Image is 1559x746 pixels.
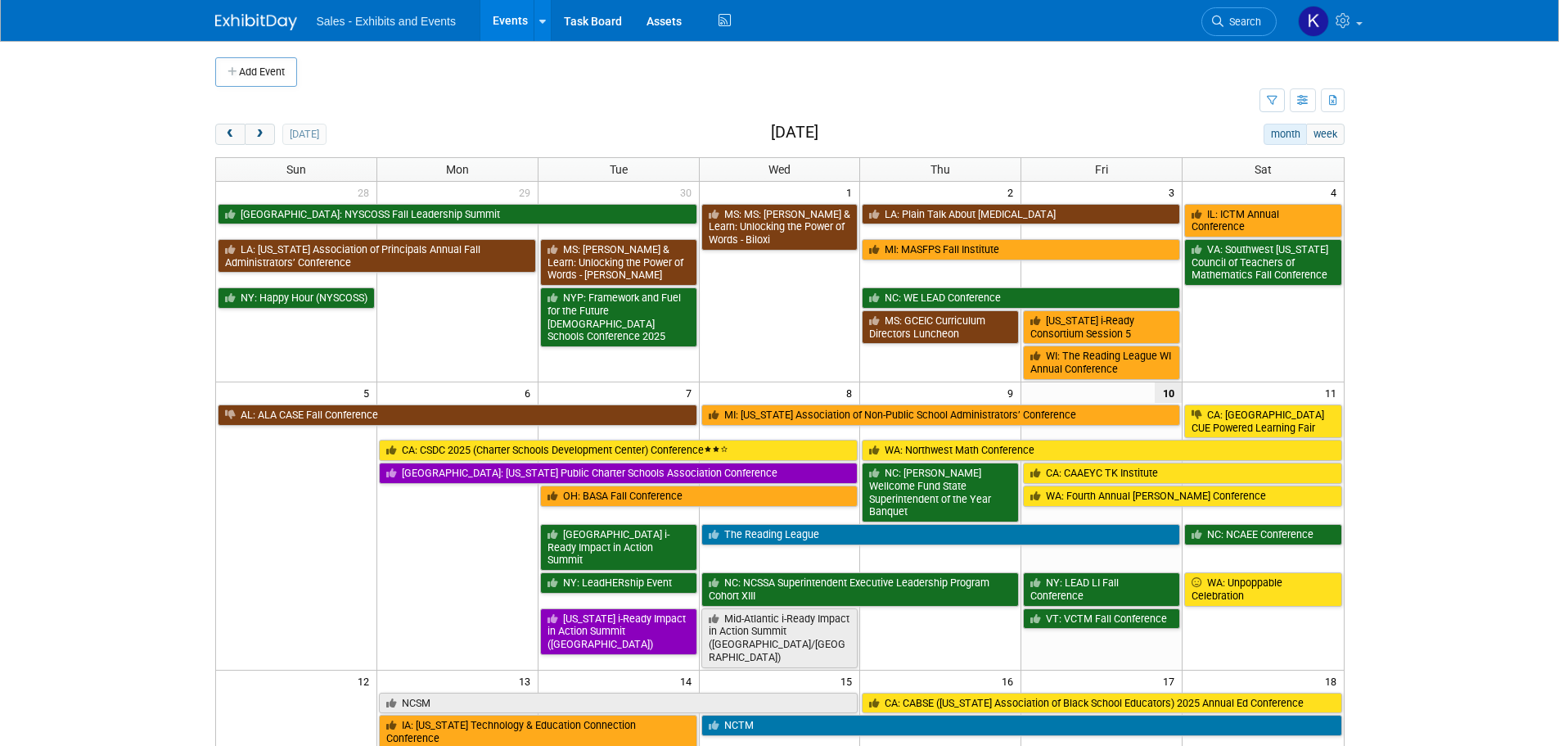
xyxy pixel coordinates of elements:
[218,405,697,426] a: AL: ALA CASE Fall Conference
[862,239,1180,260] a: MI: MASFPS Fall Institute
[771,124,818,142] h2: [DATE]
[218,239,536,273] a: LA: [US_STATE] Association of Principals Annual Fall Administrators’ Conference
[379,440,858,461] a: CA: CSDC 2025 (Charter Schools Development Center) Conference
[862,204,1180,225] a: LA: Plain Talk About [MEDICAL_DATA]
[517,671,538,691] span: 13
[701,405,1181,426] a: MI: [US_STATE] Association of Non-Public School Administrators’ Conference
[701,204,858,251] a: MS: MS: [PERSON_NAME] & Learn: Unlocking the Power of Words - Biloxi
[1023,463,1341,484] a: CA: CAAEYC TK Institute
[1184,572,1341,606] a: WA: Unpoppable Celebration
[356,671,376,691] span: 12
[1264,124,1307,145] button: month
[1023,310,1180,344] a: [US_STATE] i-Ready Consortium Session 5
[540,572,697,594] a: NY: LeadHERship Event
[610,163,628,176] span: Tue
[1006,382,1021,403] span: 9
[684,382,699,403] span: 7
[1000,671,1021,691] span: 16
[540,524,697,571] a: [GEOGRAPHIC_DATA] i-Ready Impact in Action Summit
[862,693,1341,714] a: CA: CABSE ([US_STATE] Association of Black School Educators) 2025 Annual Ed Conference
[218,287,375,309] a: NY: Happy Hour (NYSCOSS)
[379,693,858,714] a: NCSM
[862,310,1019,344] a: MS: GCEIC Curriculum Directors Luncheon
[678,671,699,691] span: 14
[523,382,538,403] span: 6
[862,287,1180,309] a: NC: WE LEAD Conference
[286,163,306,176] span: Sun
[517,182,538,202] span: 29
[379,463,858,484] a: [GEOGRAPHIC_DATA]: [US_STATE] Public Charter Schools Association Conference
[862,440,1341,461] a: WA: Northwest Math Conference
[1201,7,1277,36] a: Search
[701,524,1181,545] a: The Reading League
[930,163,950,176] span: Thu
[1006,182,1021,202] span: 2
[1323,382,1344,403] span: 11
[1184,239,1341,286] a: VA: Southwest [US_STATE] Council of Teachers of Mathematics Fall Conference
[1323,671,1344,691] span: 18
[839,671,859,691] span: 15
[446,163,469,176] span: Mon
[1184,524,1341,545] a: NC: NCAEE Conference
[845,382,859,403] span: 8
[1329,182,1344,202] span: 4
[678,182,699,202] span: 30
[540,608,697,655] a: [US_STATE] i-Ready Impact in Action Summit ([GEOGRAPHIC_DATA])
[245,124,275,145] button: next
[1223,16,1261,28] span: Search
[845,182,859,202] span: 1
[1306,124,1344,145] button: week
[540,287,697,347] a: NYP: Framework and Fuel for the Future [DEMOGRAPHIC_DATA] Schools Conference 2025
[362,382,376,403] span: 5
[1023,486,1341,507] a: WA: Fourth Annual [PERSON_NAME] Conference
[282,124,326,145] button: [DATE]
[540,239,697,286] a: MS: [PERSON_NAME] & Learn: Unlocking the Power of Words - [PERSON_NAME]
[1155,382,1182,403] span: 10
[1023,608,1180,630] a: VT: VCTM Fall Conference
[701,608,858,668] a: Mid-Atlantic i-Ready Impact in Action Summit ([GEOGRAPHIC_DATA]/[GEOGRAPHIC_DATA])
[218,204,697,225] a: [GEOGRAPHIC_DATA]: NYSCOSS Fall Leadership Summit
[701,572,1020,606] a: NC: NCSSA Superintendent Executive Leadership Program Cohort XIII
[1184,405,1341,438] a: CA: [GEOGRAPHIC_DATA] CUE Powered Learning Fair
[1023,572,1180,606] a: NY: LEAD LI Fall Conference
[862,463,1019,522] a: NC: [PERSON_NAME] Wellcome Fund State Superintendent of the Year Banquet
[768,163,791,176] span: Wed
[1023,346,1180,379] a: WI: The Reading League WI Annual Conference
[1095,163,1108,176] span: Fri
[356,182,376,202] span: 28
[317,15,456,28] span: Sales - Exhibits and Events
[215,124,246,145] button: prev
[1255,163,1272,176] span: Sat
[215,14,297,30] img: ExhibitDay
[1167,182,1182,202] span: 3
[701,715,1342,736] a: NCTM
[1161,671,1182,691] span: 17
[540,486,858,507] a: OH: BASA Fall Conference
[215,57,297,87] button: Add Event
[1298,6,1329,37] img: Kara Haven
[1184,204,1341,237] a: IL: ICTM Annual Conference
